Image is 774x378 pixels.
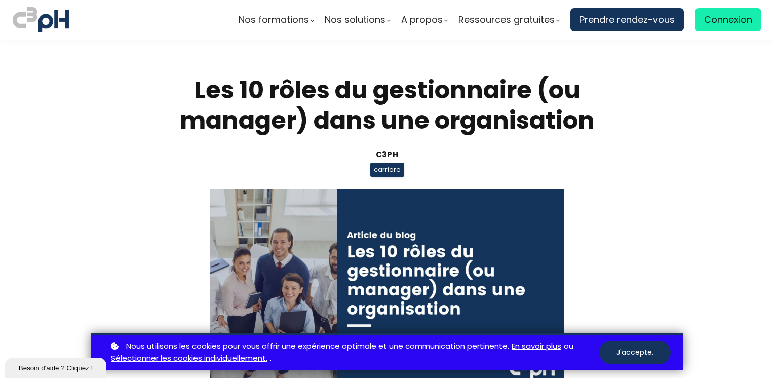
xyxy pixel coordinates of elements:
[401,12,443,27] span: A propos
[704,12,752,27] span: Connexion
[512,340,561,353] a: En savoir plus
[126,340,509,353] span: Nous utilisons les cookies pour vous offrir une expérience optimale et une communication pertinente.
[151,148,623,160] div: C3pH
[108,340,599,365] p: ou .
[239,12,309,27] span: Nos formations
[570,8,684,31] a: Prendre rendez-vous
[370,163,404,177] span: carriere
[458,12,555,27] span: Ressources gratuites
[13,5,69,34] img: logo C3PH
[5,356,108,378] iframe: chat widget
[579,12,675,27] span: Prendre rendez-vous
[111,352,267,365] a: Sélectionner les cookies individuellement.
[151,75,623,136] h1: Les 10 rôles du gestionnaire (ou manager) dans une organisation
[599,341,671,364] button: J'accepte.
[325,12,385,27] span: Nos solutions
[695,8,761,31] a: Connexion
